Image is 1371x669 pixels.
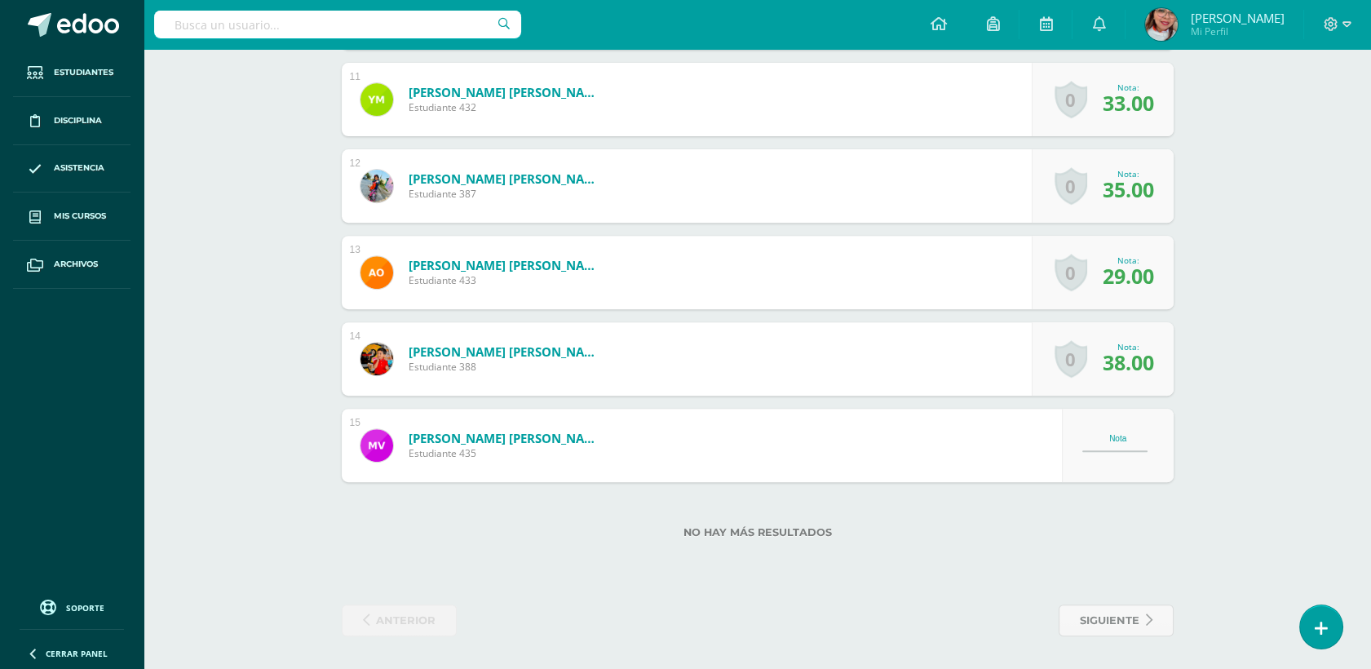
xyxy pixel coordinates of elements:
span: 35.00 [1103,175,1154,203]
a: Mis cursos [13,193,130,241]
span: 33.00 [1103,89,1154,117]
img: bdc6292b85202696d24cdc97ed2058a5.png [1145,8,1178,41]
a: [PERSON_NAME] [PERSON_NAME] [409,171,604,187]
a: Asistencia [13,145,130,193]
label: No hay más resultados [342,526,1174,538]
span: Estudiante 432 [409,100,604,114]
span: Estudiante 433 [409,273,604,287]
img: cbca82e8c862d513d0f961e5d607bf75.png [360,429,393,462]
a: Estudiantes [13,49,130,97]
a: 0 [1055,340,1087,378]
div: Nota: [1103,341,1154,352]
span: Estudiantes [54,66,113,79]
span: 29.00 [1103,262,1154,290]
a: Soporte [20,596,124,618]
span: Mi Perfil [1190,24,1284,38]
span: 38.00 [1103,348,1154,376]
a: 0 [1055,167,1087,205]
a: [PERSON_NAME] [PERSON_NAME] [409,257,604,273]
span: [PERSON_NAME] [1190,10,1284,26]
a: Archivos [13,241,130,289]
span: Soporte [66,602,104,614]
a: [PERSON_NAME] [PERSON_NAME] [409,430,604,446]
span: Cerrar panel [46,648,108,659]
a: [PERSON_NAME] [PERSON_NAME] [409,343,604,360]
span: Disciplina [54,114,102,127]
a: [PERSON_NAME] [PERSON_NAME] [PERSON_NAME] [409,84,604,100]
span: Estudiante 388 [409,360,604,374]
input: Busca un usuario... [154,11,521,38]
span: Asistencia [54,162,104,175]
div: Nota: [1103,168,1154,179]
img: bbb704600c867ff347c0415807d770bd.png [360,170,393,202]
span: Estudiante 435 [409,446,604,460]
a: siguiente [1059,605,1174,636]
div: Nota: [1103,255,1154,266]
span: siguiente [1080,605,1139,636]
a: 0 [1055,254,1087,291]
img: fab21c6493d4a111364224c97d116eed.png [360,256,393,289]
span: Estudiante 387 [409,187,604,201]
a: 0 [1055,81,1087,118]
span: Archivos [54,258,98,271]
img: 332c7e32081b9a0ccb3db761b0b62736.png [360,83,393,116]
img: 40377e486d6b6aebadd7039f6302c6c4.png [360,343,393,375]
span: anterior [376,605,436,636]
a: Disciplina [13,97,130,145]
div: Nota: [1103,82,1154,93]
span: Mis cursos [54,210,106,223]
div: Nota [1082,434,1154,443]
